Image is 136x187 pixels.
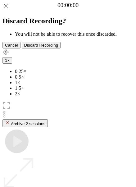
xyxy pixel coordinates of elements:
button: Cancel [2,42,20,48]
button: Archive 2 sessions [2,119,48,127]
button: Discard Recording [22,42,61,48]
li: 0.25× [15,69,134,74]
h2: Discard Recording? [2,17,134,25]
li: 1.5× [15,85,134,91]
li: 2× [15,91,134,97]
div: Archive 2 sessions [5,120,45,126]
button: 1× [2,57,12,64]
li: 1× [15,80,134,85]
li: You will not be able to recover this once discarded. [15,31,134,37]
a: 00:00:00 [57,2,79,9]
span: 1 [5,58,7,63]
li: 0.5× [15,74,134,80]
